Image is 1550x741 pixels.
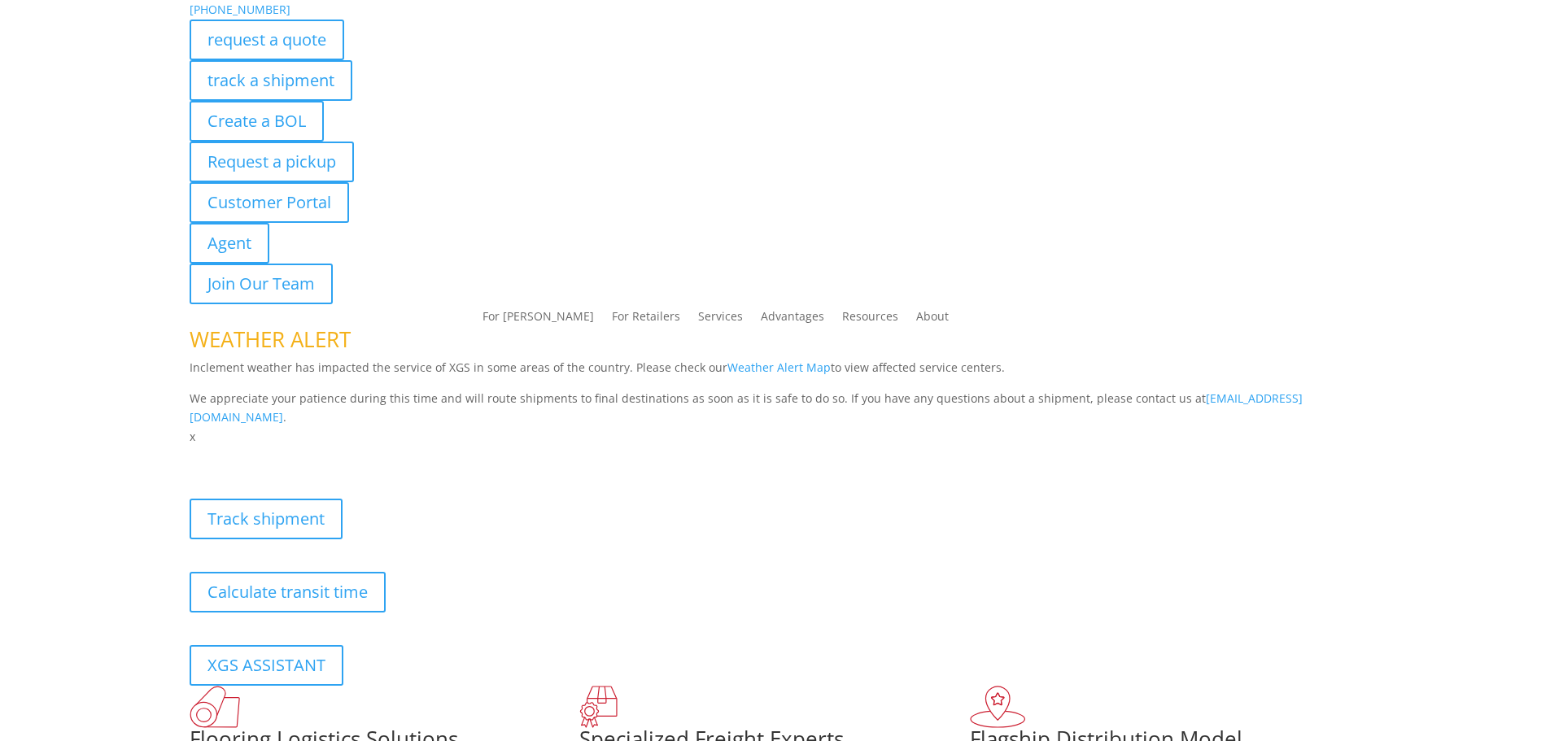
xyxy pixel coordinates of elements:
a: Customer Portal [190,182,349,223]
a: For [PERSON_NAME] [482,311,594,329]
a: track a shipment [190,60,352,101]
a: request a quote [190,20,344,60]
a: Join Our Team [190,264,333,304]
a: Resources [842,311,898,329]
a: Services [698,311,743,329]
a: For Retailers [612,311,680,329]
img: xgs-icon-focused-on-flooring-red [579,686,618,728]
a: Agent [190,223,269,264]
b: Visibility, transparency, and control for your entire supply chain. [190,449,552,464]
p: x [190,427,1361,447]
img: xgs-icon-total-supply-chain-intelligence-red [190,686,240,728]
img: xgs-icon-flagship-distribution-model-red [970,686,1026,728]
a: Track shipment [190,499,343,539]
a: Create a BOL [190,101,324,142]
a: Advantages [761,311,824,329]
p: Inclement weather has impacted the service of XGS in some areas of the country. Please check our ... [190,358,1361,389]
a: Request a pickup [190,142,354,182]
a: XGS ASSISTANT [190,645,343,686]
a: Calculate transit time [190,572,386,612]
a: About [916,311,949,329]
span: WEATHER ALERT [190,325,351,354]
a: [PHONE_NUMBER] [190,2,290,17]
p: We appreciate your patience during this time and will route shipments to final destinations as so... [190,389,1361,428]
a: Weather Alert Map [727,360,831,375]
